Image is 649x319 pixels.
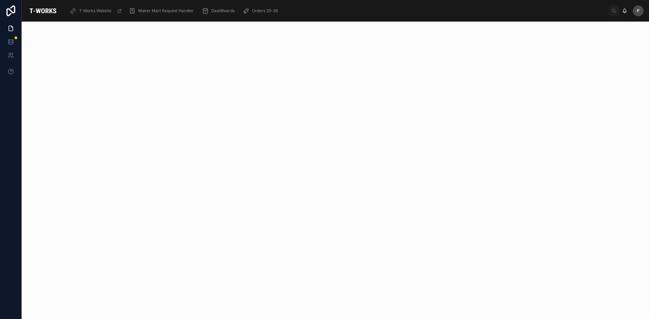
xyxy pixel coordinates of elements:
[27,5,59,16] img: App logo
[200,5,239,17] a: DashBoards
[68,5,125,17] a: T-Works Website
[241,5,283,17] a: Orders 25-26
[211,8,235,14] span: DashBoards
[138,8,194,14] span: Maker Mart Request Handler
[79,8,112,14] span: T-Works Website
[252,8,278,14] span: Orders 25-26
[64,3,608,18] div: scrollable content
[127,5,198,17] a: Maker Mart Request Handler
[637,8,640,14] span: P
